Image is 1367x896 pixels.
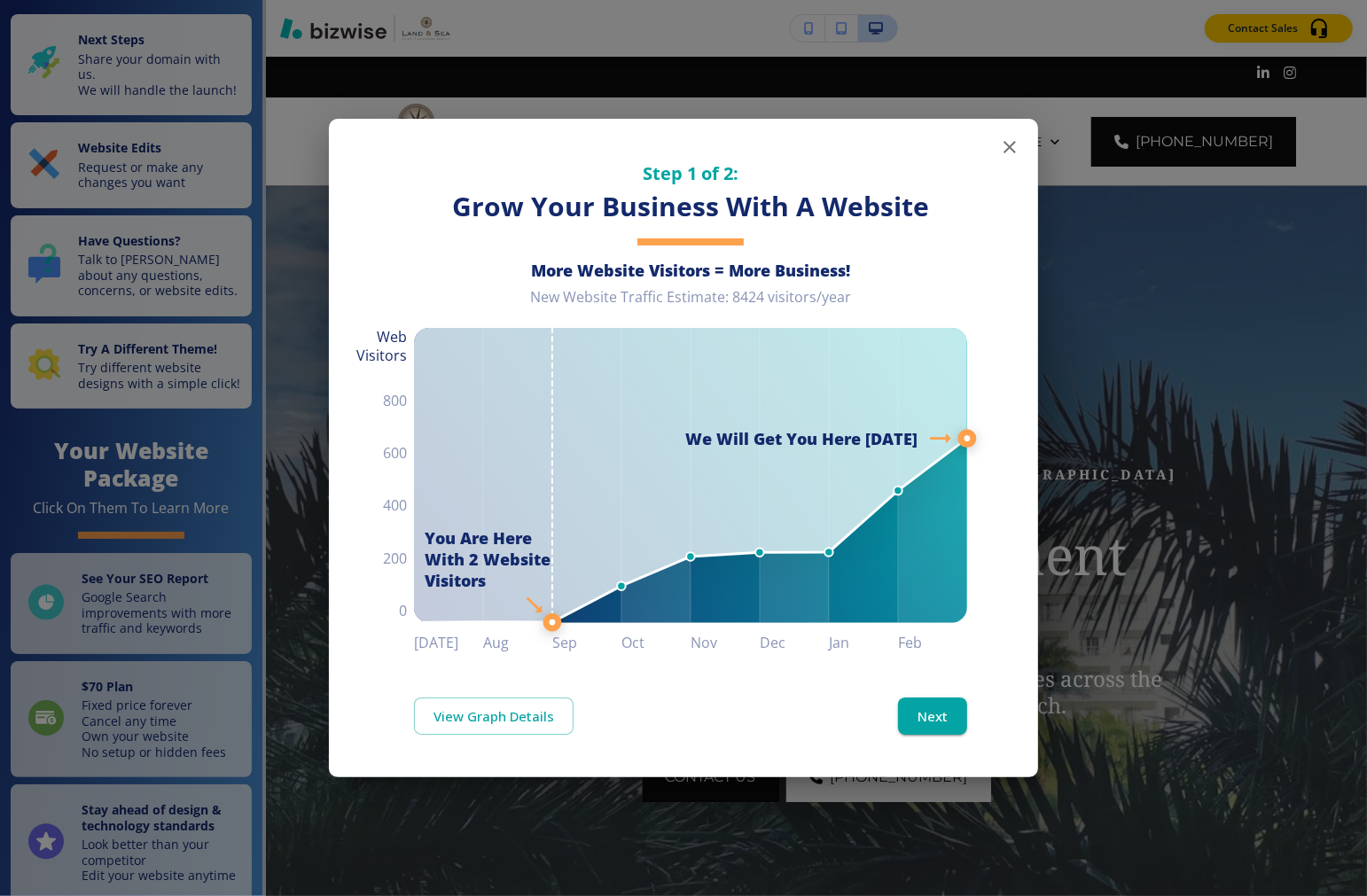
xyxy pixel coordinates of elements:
[414,189,967,225] h3: Grow Your Business With A Website
[483,630,552,655] h6: Aug
[414,630,483,655] h6: [DATE]
[414,697,574,735] a: View Graph Details
[414,260,967,281] h6: More Website Visitors = More Business!
[829,630,898,655] h6: Jan
[621,630,691,655] h6: Oct
[552,630,621,655] h6: Sep
[691,630,760,655] h6: Nov
[898,697,967,735] button: Next
[414,288,967,321] div: New Website Traffic Estimate: 8424 visitors/year
[414,161,967,185] h5: Step 1 of 2:
[760,630,829,655] h6: Dec
[898,630,967,655] h6: Feb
